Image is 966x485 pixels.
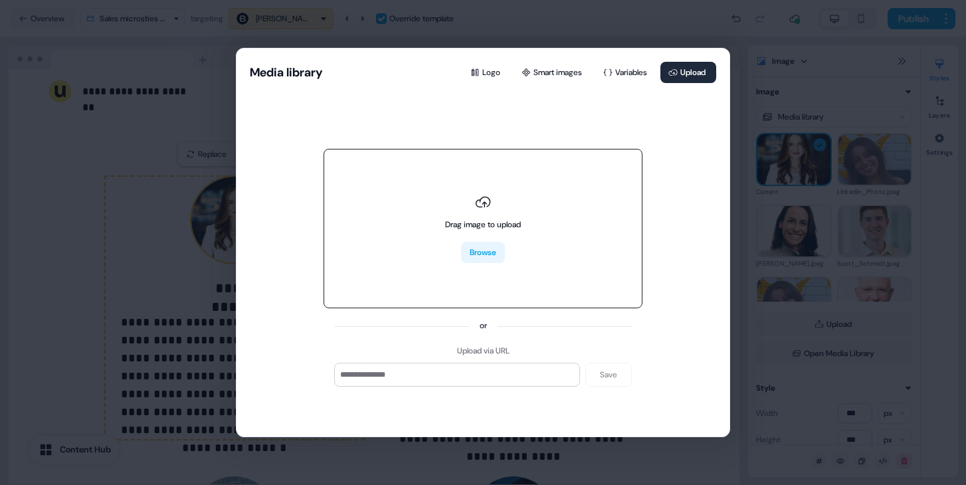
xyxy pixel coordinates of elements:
button: Variables [595,62,658,83]
button: Smart images [514,62,593,83]
button: Browse [461,242,505,263]
div: Drag image to upload [445,218,521,231]
div: or [480,319,487,332]
button: Logo [462,62,511,83]
div: Upload via URL [457,344,510,357]
button: Upload [660,62,716,83]
button: Media library [250,64,323,80]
